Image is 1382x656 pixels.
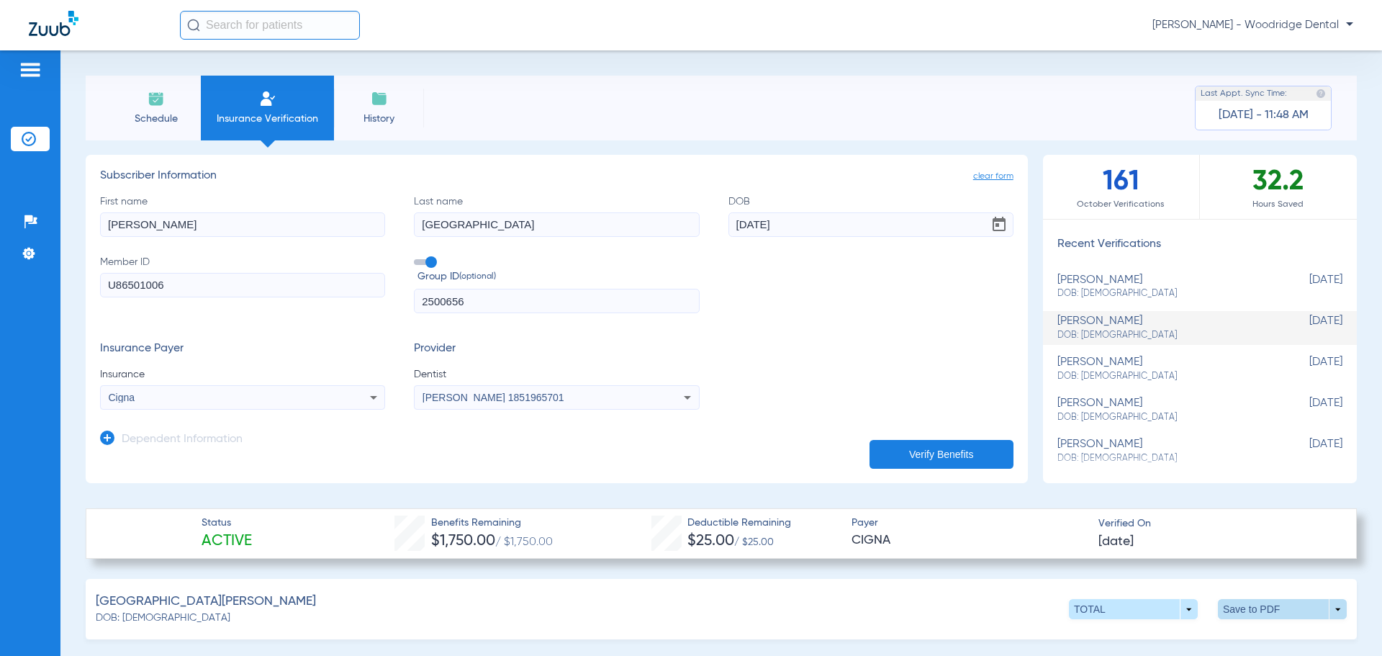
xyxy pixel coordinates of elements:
span: [DATE] [1270,315,1342,341]
span: Benefits Remaining [431,516,553,531]
img: Manual Insurance Verification [259,90,276,107]
span: Insurance Verification [212,112,323,126]
span: Status [202,516,252,531]
div: [PERSON_NAME] [1057,315,1270,341]
div: [PERSON_NAME] [1057,356,1270,382]
span: Schedule [122,112,190,126]
span: / $1,750.00 [495,536,553,548]
button: TOTAL [1069,599,1198,619]
div: [PERSON_NAME] [1057,274,1270,300]
span: Dentist [414,367,699,382]
h3: Recent Verifications [1043,238,1357,252]
small: (optional) [459,269,496,284]
span: Verified On [1098,516,1333,531]
span: Last Appt. Sync Time: [1201,86,1287,101]
div: 161 [1043,155,1200,219]
img: Search Icon [187,19,200,32]
button: Open calendar [985,210,1013,239]
span: DOB: [DEMOGRAPHIC_DATA] [1057,329,1270,342]
span: DOB: [DEMOGRAPHIC_DATA] [1057,452,1270,465]
span: $1,750.00 [431,534,495,549]
img: last sync help info [1316,89,1326,99]
span: [DATE] [1098,533,1134,551]
h3: Subscriber Information [100,169,1013,184]
button: Verify Benefits [870,440,1013,469]
span: [DATE] [1270,274,1342,300]
h3: Provider [414,342,699,356]
input: Search for patients [180,11,360,40]
span: History [345,112,413,126]
span: [DATE] [1270,356,1342,382]
input: Member ID [100,273,385,297]
span: Deductible Remaining [687,516,791,531]
span: DOB: [DEMOGRAPHIC_DATA] [1057,411,1270,424]
label: Last name [414,194,699,237]
span: Active [202,531,252,552]
span: CIGNA [852,531,1086,549]
h3: Dependent Information [122,433,243,447]
span: Cigna [109,392,135,403]
span: [PERSON_NAME] 1851965701 [423,392,564,403]
label: Member ID [100,255,385,314]
input: First name [100,212,385,237]
img: History [371,90,388,107]
label: First name [100,194,385,237]
input: DOBOpen calendar [728,212,1013,237]
span: [GEOGRAPHIC_DATA][PERSON_NAME] [96,593,316,611]
img: Schedule [148,90,165,107]
span: Payer [852,516,1086,531]
div: [PERSON_NAME] [1057,397,1270,423]
span: [PERSON_NAME] - Woodridge Dental [1152,18,1353,32]
span: Group ID [417,269,699,284]
label: DOB [728,194,1013,237]
img: hamburger-icon [19,61,42,78]
input: Last name [414,212,699,237]
span: / $25.00 [734,537,774,547]
span: Insurance [100,367,385,382]
span: [DATE] [1270,397,1342,423]
span: clear form [973,169,1013,184]
span: [DATE] [1270,438,1342,464]
span: DOB: [DEMOGRAPHIC_DATA] [96,611,230,626]
h3: Insurance Payer [100,342,385,356]
span: $25.00 [687,534,734,549]
span: October Verifications [1043,197,1199,212]
span: DOB: [DEMOGRAPHIC_DATA] [1057,370,1270,383]
button: Save to PDF [1218,599,1347,619]
span: DOB: [DEMOGRAPHIC_DATA] [1057,287,1270,300]
span: [DATE] - 11:48 AM [1219,108,1309,122]
span: Hours Saved [1200,197,1357,212]
div: 32.2 [1200,155,1357,219]
div: [PERSON_NAME] [1057,438,1270,464]
img: Zuub Logo [29,11,78,36]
